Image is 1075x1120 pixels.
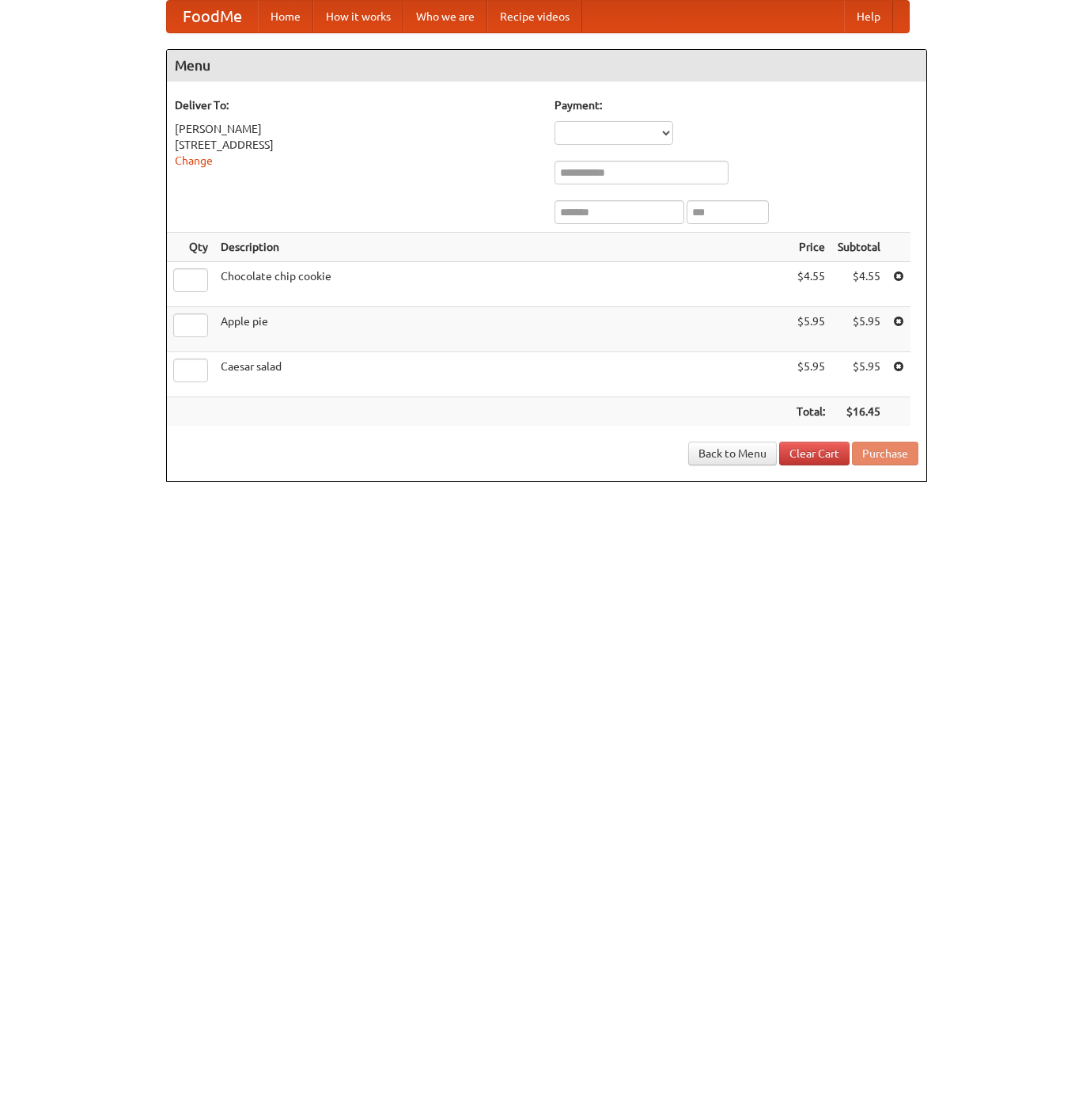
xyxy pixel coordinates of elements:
[167,233,214,262] th: Qty
[852,442,918,465] button: Purchase
[831,262,887,307] td: $4.55
[844,1,893,32] a: Help
[175,97,539,113] h5: Deliver To:
[167,1,258,32] a: FoodMe
[831,233,887,262] th: Subtotal
[790,307,831,352] td: $5.95
[688,442,777,465] a: Back to Menu
[175,137,539,153] div: [STREET_ADDRESS]
[790,262,831,307] td: $4.55
[403,1,487,32] a: Who we are
[175,121,539,137] div: [PERSON_NAME]
[831,307,887,352] td: $5.95
[555,97,918,113] h5: Payment:
[214,233,790,262] th: Description
[831,397,887,427] th: $16.45
[258,1,313,32] a: Home
[214,262,790,307] td: Chocolate chip cookie
[779,442,850,465] a: Clear Cart
[831,352,887,397] td: $5.95
[790,397,831,427] th: Total:
[214,307,790,352] td: Apple pie
[167,50,926,82] h4: Menu
[175,154,213,167] a: Change
[214,352,790,397] td: Caesar salad
[790,233,831,262] th: Price
[313,1,403,32] a: How it works
[487,1,582,32] a: Recipe videos
[790,352,831,397] td: $5.95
